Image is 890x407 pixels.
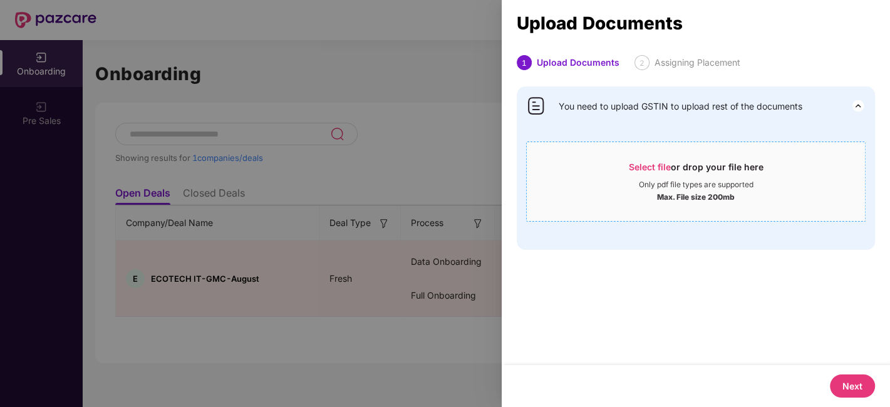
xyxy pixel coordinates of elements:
[655,55,740,70] div: Assigning Placement
[559,100,802,113] span: You need to upload GSTIN to upload rest of the documents
[851,98,866,113] img: svg+xml;base64,PHN2ZyB3aWR0aD0iMjQiIGhlaWdodD0iMjQiIHZpZXdCb3g9IjAgMCAyNCAyNCIgZmlsbD0ibm9uZSIgeG...
[526,96,546,116] img: svg+xml;base64,PHN2ZyB4bWxucz0iaHR0cDovL3d3dy53My5vcmcvMjAwMC9zdmciIHdpZHRoPSI0MCIgaGVpZ2h0PSI0MC...
[517,16,875,30] div: Upload Documents
[639,58,644,68] span: 2
[830,374,875,398] button: Next
[522,58,527,68] span: 1
[639,180,753,190] div: Only pdf file types are supported
[629,161,763,180] div: or drop your file here
[527,152,865,212] span: Select fileor drop your file hereOnly pdf file types are supportedMax. File size 200mb
[537,55,619,70] div: Upload Documents
[657,190,735,202] div: Max. File size 200mb
[629,162,671,172] span: Select file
